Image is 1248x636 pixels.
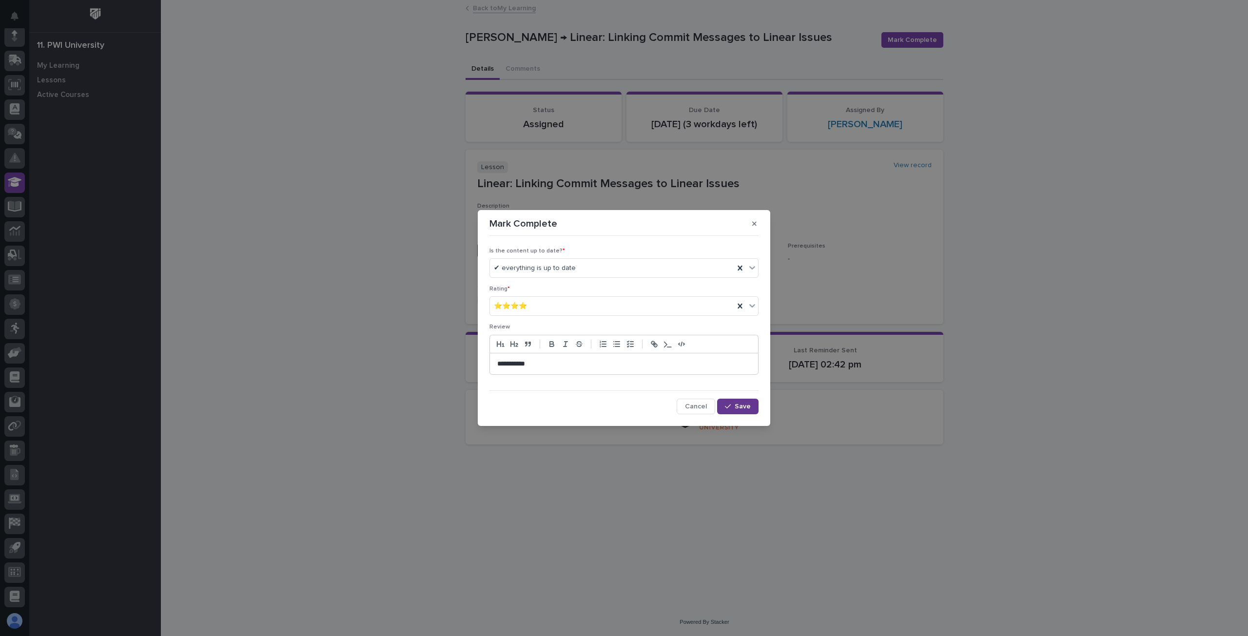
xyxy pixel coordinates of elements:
[735,403,751,410] span: Save
[494,263,576,273] span: ✔ everything is up to date
[489,218,557,230] p: Mark Complete
[685,403,707,410] span: Cancel
[489,324,510,330] span: Review
[677,399,715,414] button: Cancel
[489,248,565,254] span: Is the content up to date?
[489,286,510,292] span: Rating
[717,399,759,414] button: Save
[494,301,527,311] span: ⭐⭐⭐⭐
